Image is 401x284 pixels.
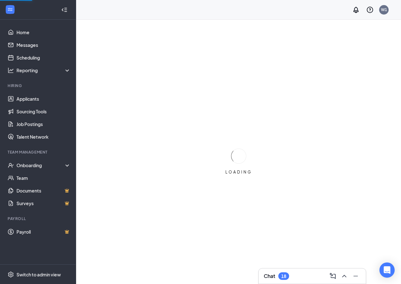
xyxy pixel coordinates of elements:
[352,272,359,280] svg: Minimize
[8,271,14,278] svg: Settings
[16,197,71,210] a: SurveysCrown
[264,273,275,280] h3: Chat
[328,271,338,281] button: ComposeMessage
[16,162,65,168] div: Onboarding
[352,6,360,14] svg: Notifications
[8,149,69,155] div: Team Management
[8,67,14,73] svg: Analysis
[381,7,387,12] div: W1
[16,67,71,73] div: Reporting
[223,169,255,175] div: LOADING
[16,51,71,64] a: Scheduling
[16,172,71,184] a: Team
[16,92,71,105] a: Applicants
[16,39,71,51] a: Messages
[16,225,71,238] a: PayrollCrown
[8,83,69,88] div: Hiring
[16,118,71,130] a: Job Postings
[16,130,71,143] a: Talent Network
[351,271,361,281] button: Minimize
[7,6,13,13] svg: WorkstreamLogo
[281,274,286,279] div: 18
[8,216,69,221] div: Payroll
[366,6,374,14] svg: QuestionInfo
[339,271,349,281] button: ChevronUp
[340,272,348,280] svg: ChevronUp
[329,272,337,280] svg: ComposeMessage
[16,184,71,197] a: DocumentsCrown
[8,162,14,168] svg: UserCheck
[16,271,61,278] div: Switch to admin view
[379,262,395,278] div: Open Intercom Messenger
[16,105,71,118] a: Sourcing Tools
[61,7,68,13] svg: Collapse
[16,26,71,39] a: Home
